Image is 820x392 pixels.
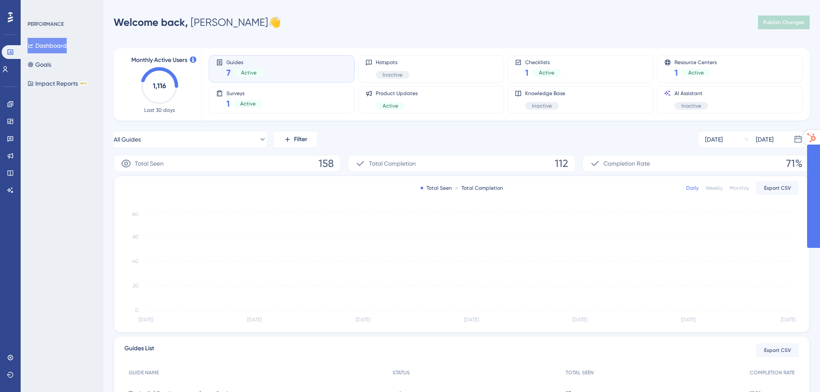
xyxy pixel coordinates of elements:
span: 112 [555,157,568,170]
span: Inactive [681,102,701,109]
span: STATUS [393,369,410,376]
span: Welcome back, [114,16,188,28]
button: Export CSV [756,343,799,357]
tspan: [DATE] [781,317,795,323]
tspan: [DATE] [247,317,262,323]
span: All Guides [114,134,141,145]
button: Export CSV [756,181,799,195]
button: Publish Changes [758,15,810,29]
span: AI Assistant [675,90,708,97]
span: Inactive [532,102,552,109]
span: 1 [226,98,230,110]
tspan: 60 [133,234,139,240]
span: Active [240,100,256,107]
text: 1,116 [153,82,166,90]
span: Active [539,69,554,76]
div: Total Seen [421,185,452,191]
button: Goals [28,57,51,72]
span: Resource Centers [675,59,717,65]
span: Total Seen [135,158,164,169]
span: COMPLETION RATE [750,369,795,376]
span: Active [383,102,398,109]
span: TOTAL SEEN [566,369,594,376]
span: Knowledge Base [525,90,565,97]
div: Daily [686,185,699,191]
div: BETA [80,81,87,86]
span: Export CSV [764,185,791,191]
tspan: [DATE] [356,317,370,323]
tspan: [DATE] [572,317,587,323]
span: Monthly Active Users [131,55,187,65]
div: [DATE] [705,134,723,145]
div: Total Completion [455,185,503,191]
span: Export CSV [764,347,791,354]
span: 7 [226,67,231,79]
button: Dashboard [28,38,67,53]
span: Surveys [226,90,263,96]
span: Hotspots [376,59,409,66]
tspan: 40 [132,258,139,264]
span: Active [688,69,704,76]
span: Completion Rate [603,158,650,169]
span: 158 [319,157,334,170]
span: Publish Changes [763,19,805,26]
span: 71% [786,157,802,170]
tspan: [DATE] [139,317,153,323]
button: All Guides [114,131,267,148]
tspan: [DATE] [681,317,696,323]
span: 1 [675,67,678,79]
div: [PERSON_NAME] 👋 [114,15,281,29]
span: Active [241,69,257,76]
span: Product Updates [376,90,418,97]
span: Checklists [525,59,561,65]
tspan: 0 [135,307,139,313]
div: Monthly [730,185,749,191]
div: PERFORMANCE [28,21,64,28]
span: Guides [226,59,263,65]
span: 1 [525,67,529,79]
button: Impact ReportsBETA [28,76,87,91]
tspan: 20 [133,283,139,289]
button: Filter [274,131,317,148]
div: [DATE] [756,134,774,145]
span: GUIDE NAME [129,369,159,376]
tspan: [DATE] [464,317,479,323]
div: Weekly [706,185,723,191]
tspan: 80 [132,211,139,217]
span: Filter [294,134,307,145]
span: Inactive [383,71,402,78]
span: Total Completion [369,158,416,169]
span: Guides List [124,343,154,357]
span: Last 30 days [144,107,175,114]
